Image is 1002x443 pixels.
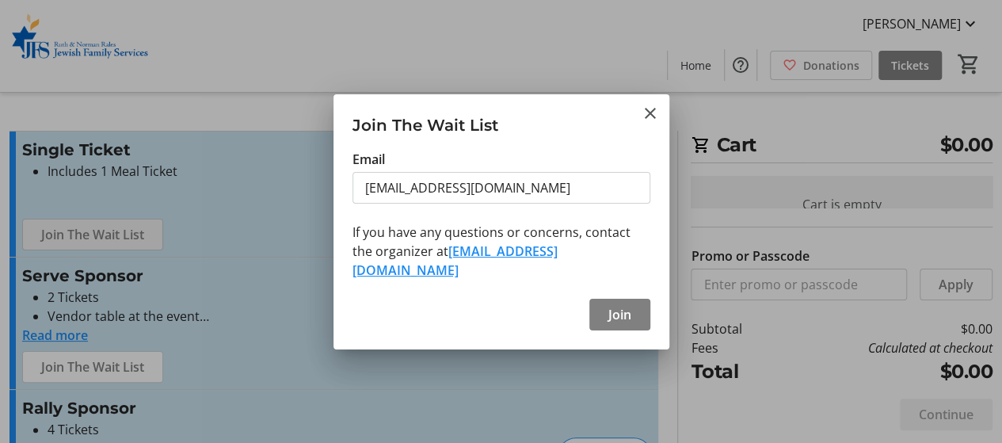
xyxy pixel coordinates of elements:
a: Contact the organizer [352,243,558,279]
h3: Join The Wait List [333,94,669,149]
label: Email [352,150,385,169]
button: Close [641,104,660,123]
button: Join [589,299,650,330]
span: Join [608,305,631,324]
p: If you have any questions or concerns, contact the organizer at [352,223,650,280]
